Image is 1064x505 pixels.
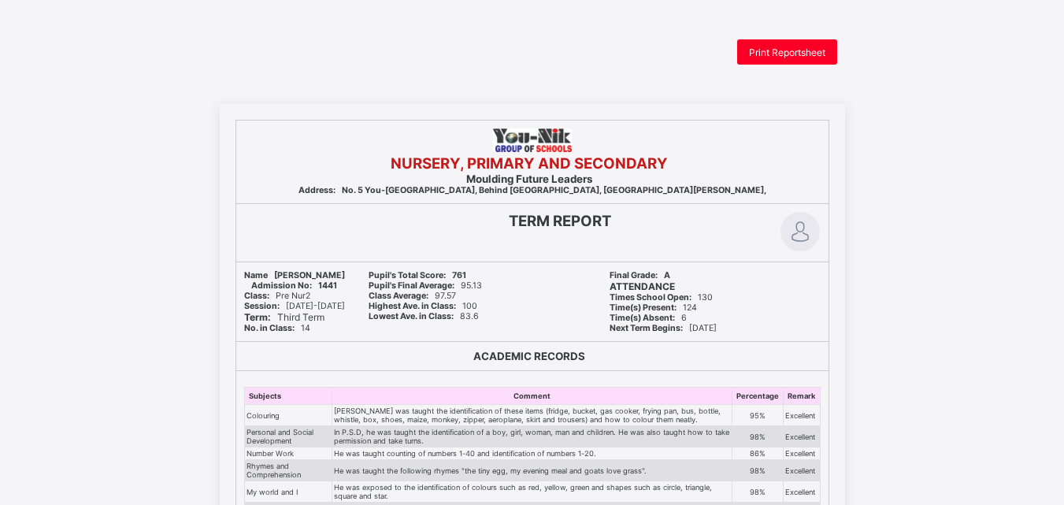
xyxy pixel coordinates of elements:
b: Address: [298,185,336,195]
th: Comment [332,388,732,405]
b: Session: [244,301,280,311]
td: Excellent [784,405,820,426]
b: TERM REPORT [509,212,611,230]
td: Excellent [784,447,820,460]
td: He was taught the following rhymes "the tiny egg, my evening meal and goats love grass". [332,460,732,481]
td: 98% [732,481,784,503]
td: Colouring [244,405,332,426]
b: Pupil's Final Average: [369,280,454,291]
span: 6 [610,313,687,323]
span: 97.57 [369,291,456,301]
b: Admission No: [251,280,312,291]
span: 95.13 [369,280,482,291]
td: Personal and Social Development [244,426,332,447]
td: He was exposed to the identification of colours such as red, yellow, green and shapes such as cir... [332,481,732,503]
b: Name [244,270,268,280]
span: 761 [369,270,466,280]
td: Number Work [244,447,332,460]
span: [DATE] [610,323,717,333]
span: Third Term [244,311,324,323]
span: 1441 [251,280,337,291]
b: Lowest Ave. in Class: [369,311,454,321]
td: He was taught counting of numbers 1-40 and identification of numbers 1-20. [332,447,732,460]
b: Highest Ave. in Class: [369,301,456,311]
td: Excellent [784,460,820,481]
td: 98% [732,426,784,447]
span: A [610,270,670,280]
b: Class: [244,291,269,301]
b: Pupil's Total Score: [369,270,446,280]
span: 130 [610,292,713,303]
b: Next Term Begins: [610,323,683,333]
b: ATTENDANCE [610,280,675,292]
b: NURSERY, PRIMARY AND SECONDARY [391,154,668,173]
td: [PERSON_NAME] was taught the identification of these items (fridge, bucket, gas cooker, frying pa... [332,405,732,426]
span: [DATE]-[DATE] [244,301,345,311]
b: Time(s) Absent: [610,313,675,323]
span: 100 [369,301,477,311]
th: Subjects [244,388,332,405]
td: 95% [732,405,784,426]
td: My world and I [244,481,332,503]
b: Times School Open: [610,292,691,303]
span: [PERSON_NAME] [244,270,345,280]
span: 14 [244,323,310,333]
th: Percentage [732,388,784,405]
td: 86% [732,447,784,460]
td: Excellent [784,426,820,447]
b: Moulding Future Leaders [466,173,592,185]
b: Term: [244,311,271,323]
b: Time(s) Present: [610,303,677,313]
span: No. 5 You-[GEOGRAPHIC_DATA], Behind [GEOGRAPHIC_DATA], [GEOGRAPHIC_DATA][PERSON_NAME], [298,185,766,195]
span: Print Reportsheet [749,46,825,58]
b: No. in Class: [244,323,295,333]
td: 98% [732,460,784,481]
td: In P.S.D, he was taught the identification of a boy, girl, woman, man and children. He was also t... [332,426,732,447]
td: Rhymes and Comprehension [244,460,332,481]
span: Pre Nur2 [244,291,310,301]
span: 83.6 [369,311,479,321]
span: 124 [610,303,697,313]
b: Final Grade: [610,270,658,280]
td: Excellent [784,481,820,503]
b: Class Average: [369,291,428,301]
b: ACADEMIC RECORDS [473,350,585,362]
th: Remark [784,388,820,405]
